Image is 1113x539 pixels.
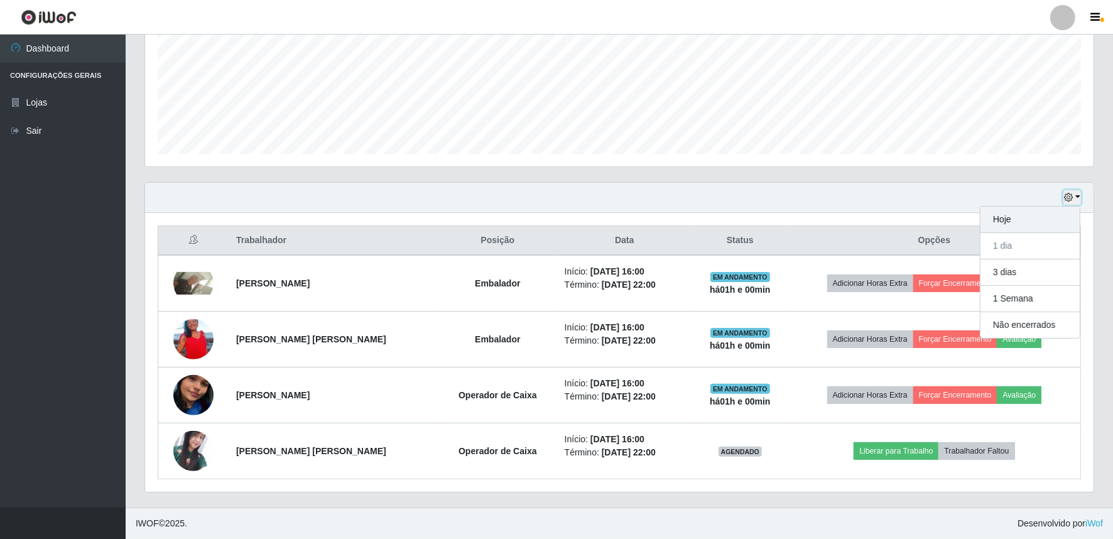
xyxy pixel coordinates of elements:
[173,272,214,295] img: 1757146664616.jpeg
[692,226,788,256] th: Status
[710,272,770,282] span: EM ANDAMENTO
[236,278,310,288] strong: [PERSON_NAME]
[710,384,770,394] span: EM ANDAMENTO
[565,390,685,403] li: Término:
[827,330,913,348] button: Adicionar Horas Extra
[136,518,159,528] span: IWOF
[459,446,537,456] strong: Operador de Caixa
[980,207,1080,233] button: Hoje
[1085,518,1103,528] a: iWof
[565,321,685,334] li: Início:
[565,278,685,291] li: Término:
[565,446,685,459] li: Término:
[827,386,913,404] button: Adicionar Horas Extra
[980,259,1080,286] button: 3 dias
[21,9,77,25] img: CoreUI Logo
[590,266,644,276] time: [DATE] 16:00
[854,442,938,460] button: Liberar para Trabalho
[236,446,386,456] strong: [PERSON_NAME] [PERSON_NAME]
[997,386,1041,404] button: Avaliação
[719,447,763,457] span: AGENDADO
[475,278,520,288] strong: Embalador
[438,226,557,256] th: Posição
[565,334,685,347] li: Término:
[565,377,685,390] li: Início:
[913,275,997,292] button: Forçar Encerramento
[136,517,187,530] span: © 2025 .
[827,275,913,292] button: Adicionar Horas Extra
[710,328,770,338] span: EM ANDAMENTO
[938,442,1014,460] button: Trabalhador Faltou
[997,330,1041,348] button: Avaliação
[236,390,310,400] strong: [PERSON_NAME]
[710,285,771,295] strong: há 01 h e 00 min
[173,359,214,431] img: 1745345508904.jpeg
[590,322,644,332] time: [DATE] 16:00
[980,312,1080,338] button: Não encerrados
[602,335,656,346] time: [DATE] 22:00
[1018,517,1103,530] span: Desenvolvido por
[557,226,692,256] th: Data
[229,226,438,256] th: Trabalhador
[565,265,685,278] li: Início:
[602,447,656,457] time: [DATE] 22:00
[602,391,656,401] time: [DATE] 22:00
[590,378,644,388] time: [DATE] 16:00
[236,334,386,344] strong: [PERSON_NAME] [PERSON_NAME]
[565,433,685,446] li: Início:
[710,340,771,351] strong: há 01 h e 00 min
[590,434,644,444] time: [DATE] 16:00
[602,280,656,290] time: [DATE] 22:00
[980,286,1080,312] button: 1 Semana
[980,233,1080,259] button: 1 dia
[173,431,214,471] img: 1744639547908.jpeg
[710,396,771,406] strong: há 01 h e 00 min
[173,303,214,375] img: 1743897152803.jpeg
[475,334,520,344] strong: Embalador
[788,226,1081,256] th: Opções
[913,330,997,348] button: Forçar Encerramento
[459,390,537,400] strong: Operador de Caixa
[913,386,997,404] button: Forçar Encerramento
